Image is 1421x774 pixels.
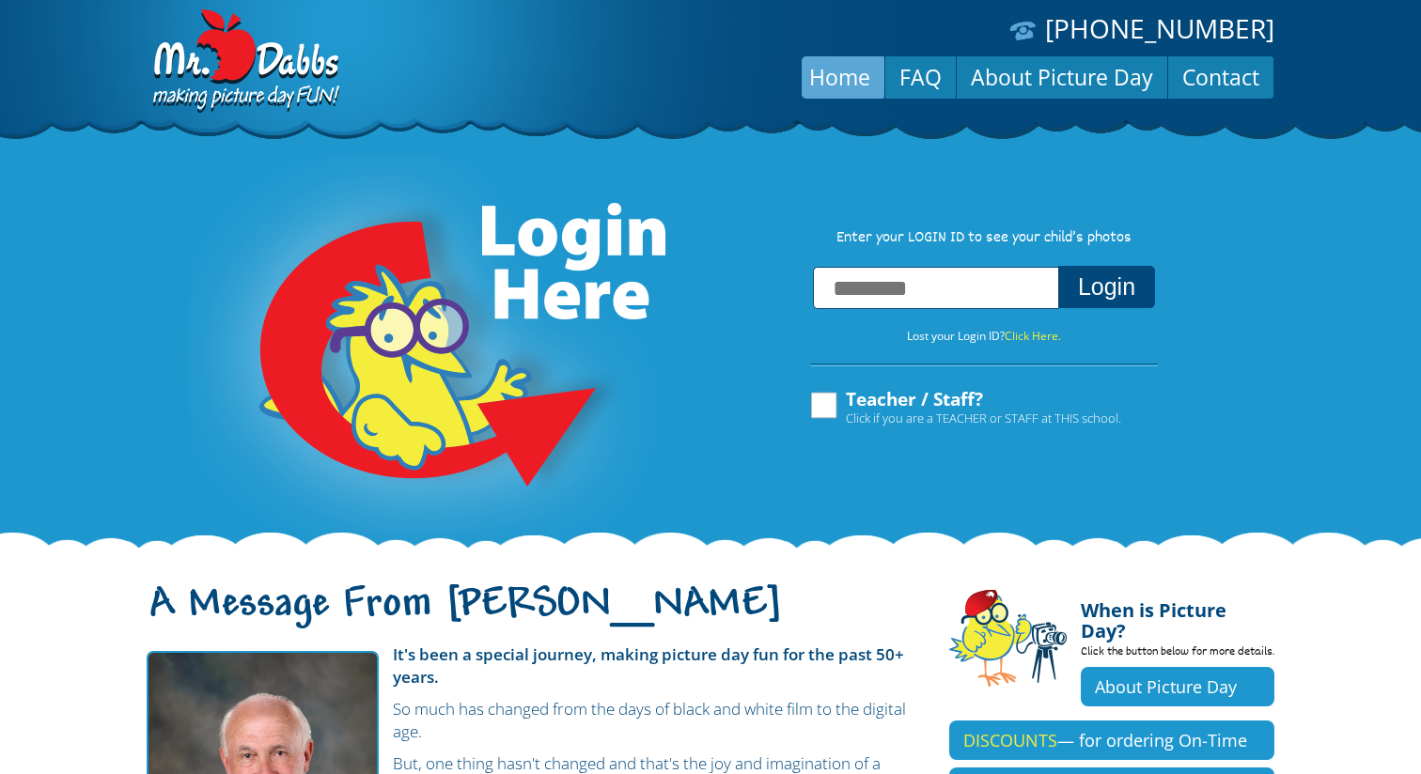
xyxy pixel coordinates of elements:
[1005,328,1061,344] a: Click Here.
[393,643,904,688] strong: It's been a special journey, making picture day fun for the past 50+ years.
[885,54,956,100] a: FAQ
[795,54,884,100] a: Home
[147,9,342,115] img: Dabbs Company
[1081,642,1274,667] p: Click the button below for more details.
[949,720,1274,760] a: DISCOUNTS— for ordering On-Time
[1045,10,1274,46] a: [PHONE_NUMBER]
[147,596,921,636] h1: A Message From [PERSON_NAME]
[147,698,921,743] p: So much has changed from the days of black and white film to the digital age.
[188,155,669,550] img: Login Here
[1168,54,1273,100] a: Contact
[791,326,1177,347] p: Lost your Login ID?
[1081,589,1274,642] h4: When is Picture Day?
[808,390,1121,426] label: Teacher / Staff?
[1058,266,1155,308] button: Login
[791,228,1177,249] p: Enter your LOGIN ID to see your child’s photos
[1081,667,1274,706] a: About Picture Day
[846,409,1121,427] span: Click if you are a TEACHER or STAFF at THIS school.
[957,54,1167,100] a: About Picture Day
[963,729,1057,751] span: DISCOUNTS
